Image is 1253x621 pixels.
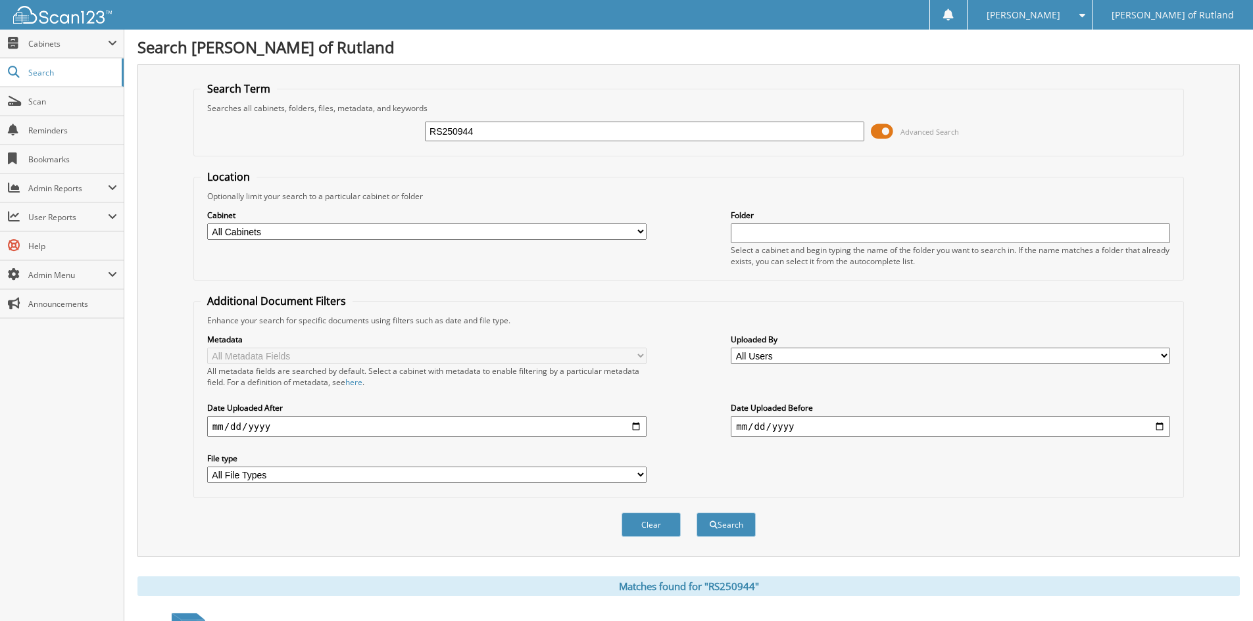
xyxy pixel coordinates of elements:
[201,170,257,184] legend: Location
[201,315,1177,326] div: Enhance your search for specific documents using filters such as date and file type.
[207,402,647,413] label: Date Uploaded After
[731,210,1170,221] label: Folder
[28,154,117,165] span: Bookmarks
[28,298,117,310] span: Announcements
[28,67,115,78] span: Search
[207,365,647,388] div: All metadata fields are searched by default. Select a cabinet with metadata to enable filtering b...
[28,38,108,49] span: Cabinets
[28,96,117,107] span: Scan
[731,402,1170,413] label: Date Uploaded Before
[207,210,647,221] label: Cabinet
[201,103,1177,114] div: Searches all cabinets, folders, files, metadata, and keywords
[731,244,1170,267] div: Select a cabinet and begin typing the name of the folder you want to search in. If the name match...
[207,453,647,464] label: File type
[201,294,353,308] legend: Additional Document Filters
[28,125,117,136] span: Reminders
[137,576,1240,596] div: Matches found for "RS250944"
[201,191,1177,202] div: Optionally limit your search to a particular cabinet or folder
[201,81,277,96] legend: Search Term
[28,241,117,252] span: Help
[345,377,362,388] a: here
[28,269,108,281] span: Admin Menu
[731,334,1170,345] label: Uploaded By
[900,127,959,137] span: Advanced Search
[13,6,112,24] img: scan123-logo-white.svg
[697,513,756,537] button: Search
[28,212,108,223] span: User Reports
[987,11,1060,19] span: [PERSON_NAME]
[137,36,1240,58] h1: Search [PERSON_NAME] of Rutland
[731,416,1170,437] input: end
[207,416,647,437] input: start
[622,513,681,537] button: Clear
[1112,11,1234,19] span: [PERSON_NAME] of Rutland
[28,183,108,194] span: Admin Reports
[207,334,647,345] label: Metadata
